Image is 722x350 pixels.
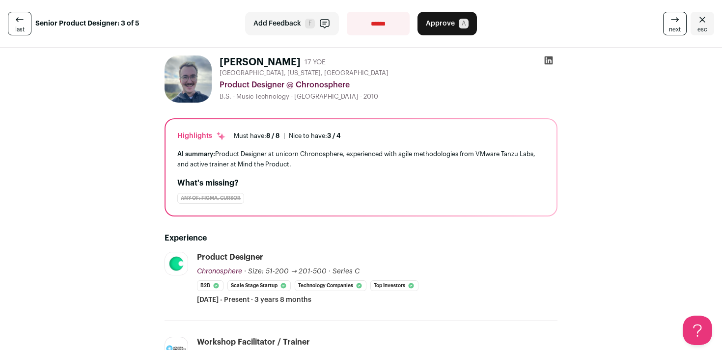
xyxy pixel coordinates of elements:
[177,177,545,189] h2: What's missing?
[245,12,339,35] button: Add Feedback F
[177,149,545,169] div: Product Designer at unicorn Chronosphere, experienced with agile methodologies from VMware Tanzu ...
[417,12,477,35] button: Approve A
[197,295,311,305] span: [DATE] - Present · 3 years 8 months
[227,280,291,291] li: Scale Stage Startup
[459,19,469,28] span: A
[220,55,301,69] h1: [PERSON_NAME]
[197,280,223,291] li: B2B
[663,12,687,35] a: next
[8,12,31,35] a: last
[691,12,714,35] a: Close
[35,19,139,28] strong: Senior Product Designer: 3 of 5
[370,280,418,291] li: Top Investors
[234,132,279,140] div: Must have:
[220,69,389,77] span: [GEOGRAPHIC_DATA], [US_STATE], [GEOGRAPHIC_DATA]
[253,19,301,28] span: Add Feedback
[266,133,279,139] span: 8 / 8
[305,57,326,67] div: 17 YOE
[165,232,557,244] h2: Experience
[197,337,310,348] div: Workshop Facilitator / Trainer
[177,131,226,141] div: Highlights
[697,26,707,33] span: esc
[329,267,331,276] span: ·
[165,252,188,275] img: 57f6acba299cb23face2612e0699c570806f92d2e0692cfadc6e9ca448a6fe90.jpg
[177,151,215,157] span: AI summary:
[220,93,557,101] div: B.S. - Music Technology - [GEOGRAPHIC_DATA] - 2010
[683,316,712,345] iframe: Help Scout Beacon - Open
[177,193,244,204] div: Any of: Figma, Cursor
[220,79,557,91] div: Product Designer @ Chronosphere
[197,268,242,275] span: Chronosphere
[305,19,315,28] span: F
[289,132,341,140] div: Nice to have:
[669,26,681,33] span: next
[333,268,360,275] span: Series C
[15,26,25,33] span: last
[295,280,366,291] li: Technology Companies
[234,132,341,140] ul: |
[426,19,455,28] span: Approve
[244,268,327,275] span: · Size: 51-200 → 201-500
[165,55,212,103] img: b259caac93c7790ccac5a577f774146802ff466cab2910918c078dec2c48aa85.jpg
[327,133,341,139] span: 3 / 4
[197,252,263,263] div: Product Designer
